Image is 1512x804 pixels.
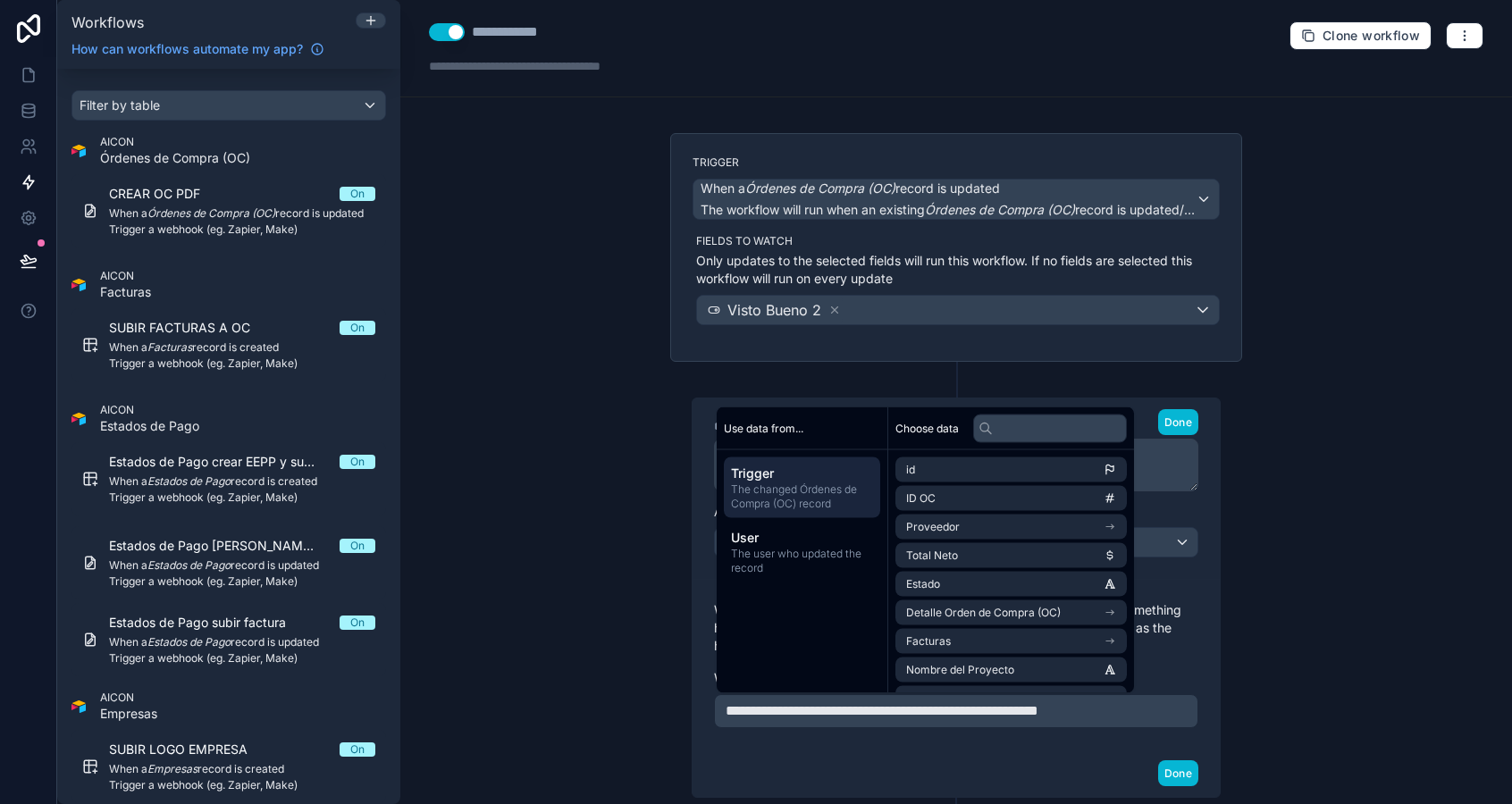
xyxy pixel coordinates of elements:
span: Choose data [895,421,959,435]
span: The workflow will run when an existing record is updated/changed [701,202,1236,217]
button: Visto Bueno 2 [696,295,1220,325]
span: Use data from... [724,421,803,435]
span: The changed Órdenes de Compra (OC) record [731,482,873,511]
button: Done [1158,760,1198,786]
span: Workflows [71,13,144,31]
em: Órdenes de Compra (OC) [745,180,895,196]
div: scrollable content [717,450,887,590]
button: Trigger a webhook (eg. Zapier, Make) [714,527,1198,557]
label: Trigger [693,155,1220,170]
a: How can workflows automate my app? [64,40,332,58]
span: The user who updated the record [731,547,873,575]
span: Trigger [731,465,873,482]
span: User [731,529,873,547]
p: Webhooks are used to trigger an automation in another system when something happens. will be incl... [714,601,1198,655]
button: When aÓrdenes de Compra (OC)record is updatedThe workflow will run when an existingÓrdenes de Com... [693,179,1220,220]
label: Action [714,506,1198,520]
span: Done [1164,415,1192,429]
span: Clone workflow [1323,28,1420,44]
span: Visto Bueno 2 [727,299,821,321]
button: Done [1158,409,1198,435]
span: When a record is updated [701,180,1000,197]
label: Webhook url [714,669,1198,687]
button: Clone workflow [1289,21,1432,50]
span: How can workflows automate my app? [71,40,303,58]
em: Órdenes de Compra (OC) [925,202,1075,217]
p: Only updates to the selected fields will run this workflow. If no fields are selected this workfl... [696,252,1220,288]
label: Fields to watch [696,234,1220,248]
